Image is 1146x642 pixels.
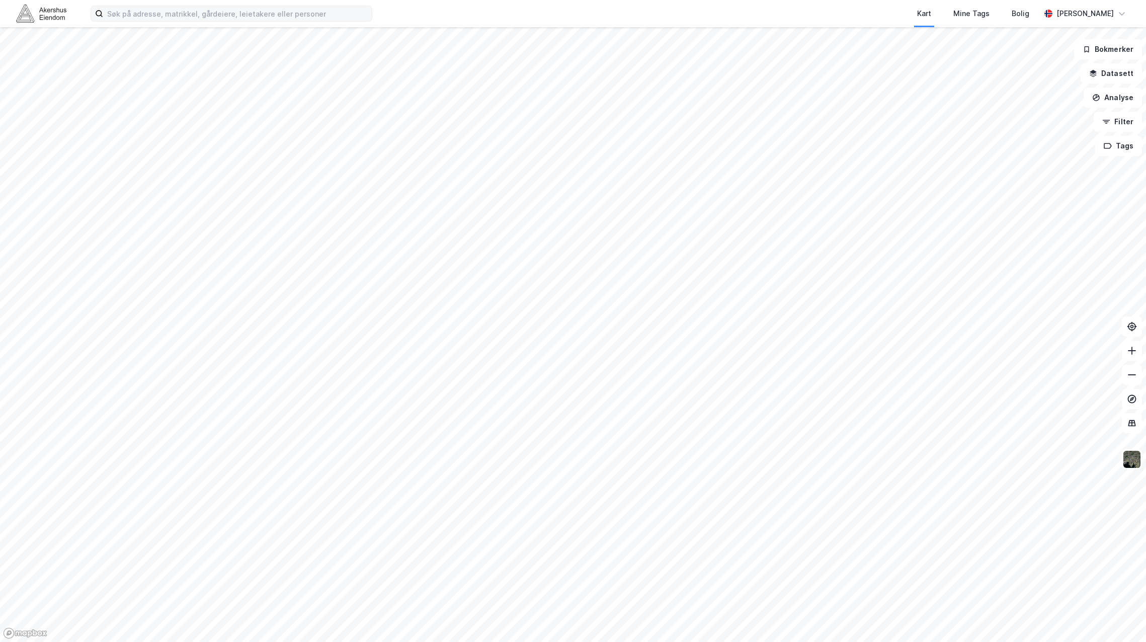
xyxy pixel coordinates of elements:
[103,6,372,21] input: Søk på adresse, matrikkel, gårdeiere, leietakere eller personer
[1096,594,1146,642] iframe: Chat Widget
[1084,88,1142,108] button: Analyse
[1012,8,1029,20] div: Bolig
[1095,136,1142,156] button: Tags
[1094,112,1142,132] button: Filter
[16,5,66,22] img: akershus-eiendom-logo.9091f326c980b4bce74ccdd9f866810c.svg
[917,8,931,20] div: Kart
[1074,39,1142,59] button: Bokmerker
[953,8,990,20] div: Mine Tags
[1096,594,1146,642] div: Kontrollprogram for chat
[1122,450,1141,469] img: 9k=
[1056,8,1114,20] div: [PERSON_NAME]
[1081,63,1142,84] button: Datasett
[3,627,47,639] a: Mapbox homepage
